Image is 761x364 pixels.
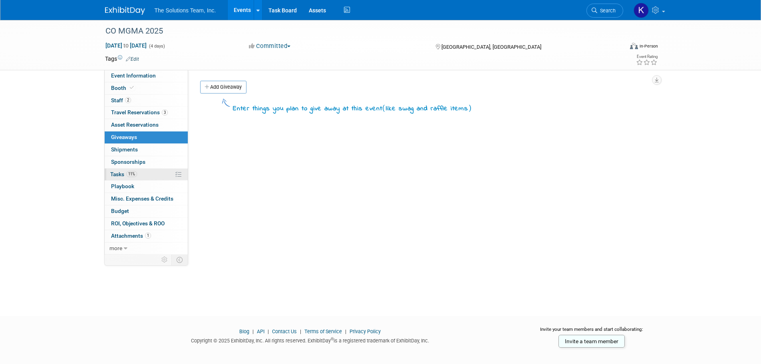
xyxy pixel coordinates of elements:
span: Staff [111,97,131,103]
span: 1 [145,233,151,239]
span: to [122,42,130,49]
span: (4 days) [148,44,165,49]
span: Giveaways [111,134,137,140]
a: more [105,243,188,255]
a: Blog [239,328,249,334]
div: Enter things you plan to give away at this event like swag and raffle items [233,103,472,114]
a: Edit [126,56,139,62]
span: | [266,328,271,334]
a: Add Giveaway [200,81,246,93]
a: Terms of Service [304,328,342,334]
i: Booth reservation complete [130,86,134,90]
span: Misc. Expenses & Credits [111,195,173,202]
span: ) [468,104,472,112]
span: Travel Reservations [111,109,168,115]
div: Event Format [576,42,658,54]
span: Shipments [111,146,138,153]
a: ROI, Objectives & ROO [105,218,188,230]
button: Committed [246,42,294,50]
div: CO MGMA 2025 [103,24,611,38]
a: Misc. Expenses & Credits [105,193,188,205]
div: Invite your team members and start collaborating: [527,326,656,338]
a: Staff2 [105,95,188,107]
a: Sponsorships [105,156,188,168]
span: Budget [111,208,129,214]
span: 2 [125,97,131,103]
td: Personalize Event Tab Strip [158,255,172,265]
span: Search [597,8,616,14]
a: API [257,328,264,334]
td: Toggle Event Tabs [171,255,188,265]
img: Kaelon Harris [634,3,649,18]
span: | [343,328,348,334]
sup: ® [331,337,334,341]
span: Booth [111,85,135,91]
span: [GEOGRAPHIC_DATA], [GEOGRAPHIC_DATA] [441,44,541,50]
img: ExhibitDay [105,7,145,15]
a: Booth [105,82,188,94]
span: 11% [126,171,137,177]
a: Event Information [105,70,188,82]
img: Format-Inperson.png [630,43,638,49]
a: Search [586,4,623,18]
a: Giveaways [105,131,188,143]
a: Playbook [105,181,188,193]
a: Budget [105,205,188,217]
span: The Solutions Team, Inc. [155,7,216,14]
a: Privacy Policy [350,328,381,334]
span: | [298,328,303,334]
a: Asset Reservations [105,119,188,131]
span: Playbook [111,183,134,189]
a: Travel Reservations3 [105,107,188,119]
span: Tasks [110,171,137,177]
span: Attachments [111,233,151,239]
span: ROI, Objectives & ROO [111,220,165,227]
a: Shipments [105,144,188,156]
span: [DATE] [DATE] [105,42,147,49]
span: | [250,328,256,334]
span: Event Information [111,72,156,79]
span: Sponsorships [111,159,145,165]
a: Invite a team member [558,335,625,348]
span: Asset Reservations [111,121,159,128]
a: Tasks11% [105,169,188,181]
div: Copyright © 2025 ExhibitDay, Inc. All rights reserved. ExhibitDay is a registered trademark of Ex... [105,335,516,344]
div: Event Rating [636,55,658,59]
a: Contact Us [272,328,297,334]
span: 3 [162,109,168,115]
div: In-Person [639,43,658,49]
a: Attachments1 [105,230,188,242]
td: Tags [105,55,139,63]
span: ( [382,104,386,112]
span: more [109,245,122,251]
